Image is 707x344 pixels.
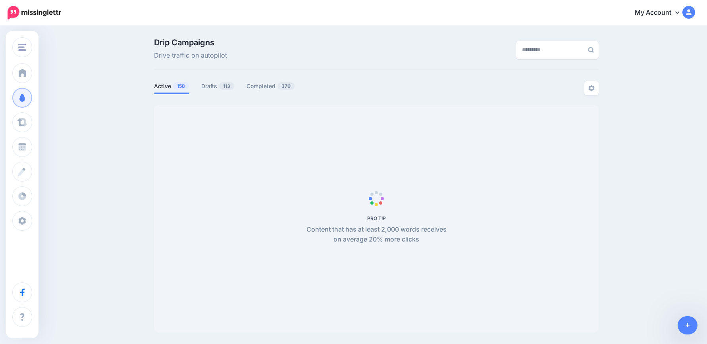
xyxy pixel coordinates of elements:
[154,39,227,46] span: Drip Campaigns
[247,81,295,91] a: Completed370
[154,50,227,61] span: Drive traffic on autopilot
[627,3,695,23] a: My Account
[302,215,451,221] h5: PRO TIP
[219,82,234,90] span: 113
[588,85,595,91] img: settings-grey.png
[173,82,189,90] span: 158
[8,6,61,19] img: Missinglettr
[154,81,189,91] a: Active158
[588,47,594,53] img: search-grey-6.png
[201,81,235,91] a: Drafts113
[302,224,451,245] p: Content that has at least 2,000 words receives on average 20% more clicks
[18,44,26,51] img: menu.png
[277,82,295,90] span: 370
